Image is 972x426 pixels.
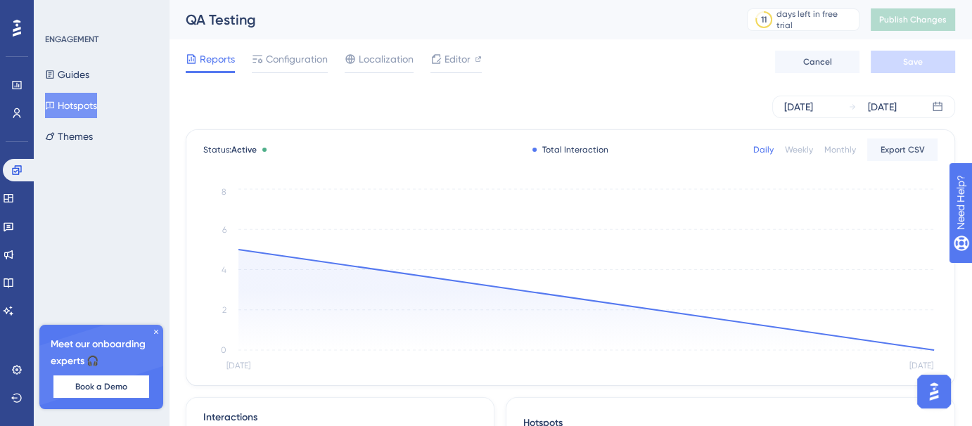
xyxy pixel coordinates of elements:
[45,124,93,149] button: Themes
[186,10,712,30] div: QA Testing
[33,4,88,20] span: Need Help?
[200,51,235,67] span: Reports
[222,305,226,315] tspan: 2
[53,375,149,398] button: Book a Demo
[785,144,813,155] div: Weekly
[222,187,226,197] tspan: 8
[45,34,98,45] div: ENGAGEMENT
[231,145,257,155] span: Active
[803,56,832,67] span: Cancel
[222,225,226,235] tspan: 6
[222,265,226,275] tspan: 4
[871,51,955,73] button: Save
[824,144,856,155] div: Monthly
[203,409,257,426] div: Interactions
[761,14,767,25] div: 11
[532,144,608,155] div: Total Interaction
[867,138,938,161] button: Export CSV
[45,93,97,118] button: Hotspots
[776,8,855,31] div: days left in free trial
[879,14,947,25] span: Publish Changes
[221,345,226,355] tspan: 0
[75,381,127,392] span: Book a Demo
[871,8,955,31] button: Publish Changes
[226,361,250,370] tspan: [DATE]
[45,62,89,87] button: Guides
[775,51,859,73] button: Cancel
[913,370,955,413] iframe: UserGuiding AI Assistant Launcher
[753,144,774,155] div: Daily
[881,144,925,155] span: Export CSV
[909,361,933,370] tspan: [DATE]
[868,98,897,115] div: [DATE]
[445,51,471,67] span: Editor
[359,51,414,67] span: Localization
[903,56,923,67] span: Save
[266,51,328,67] span: Configuration
[51,336,152,370] span: Meet our onboarding experts 🎧
[784,98,813,115] div: [DATE]
[203,144,257,155] span: Status:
